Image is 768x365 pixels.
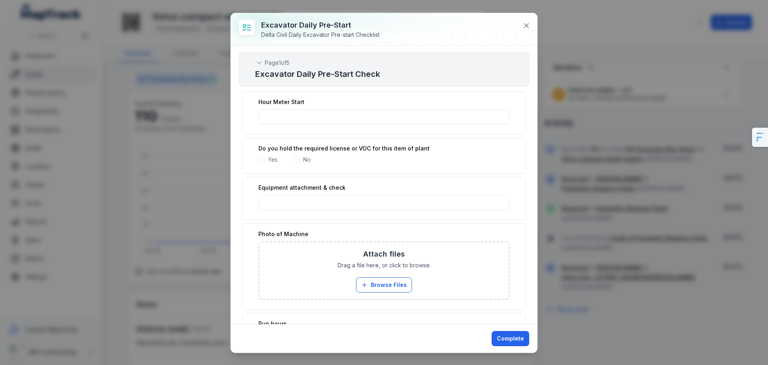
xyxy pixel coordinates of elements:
label: Photo of Machine [258,230,308,238]
label: Hour Meter Start [258,98,304,106]
span: Page 1 of 5 [265,59,290,67]
label: Run hours [258,320,287,328]
input: :r29:-form-item-label [258,109,510,124]
div: Delta Civil Daily Excavator Pre-start Checklist [261,31,380,39]
h3: Excavator Daily Pre-start [261,20,380,31]
label: No [303,156,311,164]
button: Complete [492,331,529,346]
button: Browse Files [356,277,412,293]
input: :r2i:-form-item-label [258,195,510,210]
label: Equipment attachment & check [258,184,346,192]
span: Drag a file here, or click to browse. [338,261,431,269]
label: Do you hold the required license or VOC for this item of plant [258,144,430,152]
h3: Attach files [363,249,405,260]
label: Yes [268,156,278,164]
h2: Excavator Daily Pre-Start Check [255,68,513,80]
